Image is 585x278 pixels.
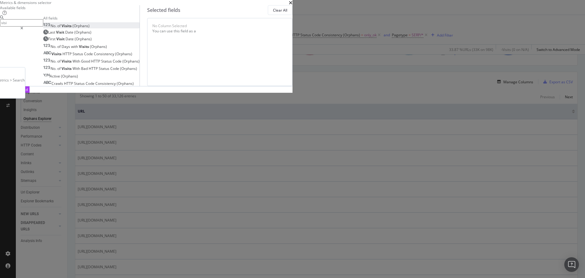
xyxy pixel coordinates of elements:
[152,28,287,34] div: You can use this field as a
[110,66,120,71] span: Code
[73,59,81,64] span: With
[122,59,140,64] span: (Orphans)
[564,257,579,272] div: Open Intercom Messenger
[57,44,62,49] span: of
[113,59,122,64] span: Code
[91,59,101,64] span: HTTP
[57,59,62,64] span: of
[62,66,73,71] span: Visits
[94,51,115,56] span: Consistency
[51,23,57,28] span: No.
[73,66,81,71] span: With
[51,81,64,86] span: Crawls
[61,74,78,79] span: (Orphans)
[56,30,65,35] span: Visit
[79,44,90,49] span: Visits
[66,36,75,42] span: Date
[43,16,140,21] div: All fields
[74,30,91,35] span: (Orphans)
[48,36,56,42] span: First
[62,44,71,49] span: Days
[117,81,134,86] span: (Orphans)
[51,51,62,56] span: Visits
[51,59,57,64] span: No.
[62,23,73,28] span: Visits
[73,23,90,28] span: (Orphans)
[101,59,113,64] span: Status
[147,7,180,14] div: Selected fields
[62,59,73,64] span: Visits
[64,81,74,86] span: HTTP
[62,51,73,56] span: HTTP
[65,30,74,35] span: Date
[90,44,107,49] span: (Orphans)
[73,51,84,56] span: Status
[57,23,62,28] span: of
[84,51,94,56] span: Code
[56,36,66,42] span: Visit
[152,23,187,28] div: No Column Selected
[273,8,287,13] div: Clear All
[81,66,89,71] span: Bad
[50,74,61,79] span: Active
[81,59,91,64] span: Good
[115,51,132,56] span: (Orphans)
[48,30,56,35] span: Last
[99,66,110,71] span: Status
[120,66,137,71] span: (Orphans)
[51,66,57,71] span: No.
[75,36,92,42] span: (Orphans)
[268,5,292,15] button: Clear All
[95,81,117,86] span: Consistency
[89,66,99,71] span: HTTP
[51,44,57,49] span: No.
[74,81,86,86] span: Status
[57,66,62,71] span: of
[71,44,79,49] span: with
[86,81,95,86] span: Code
